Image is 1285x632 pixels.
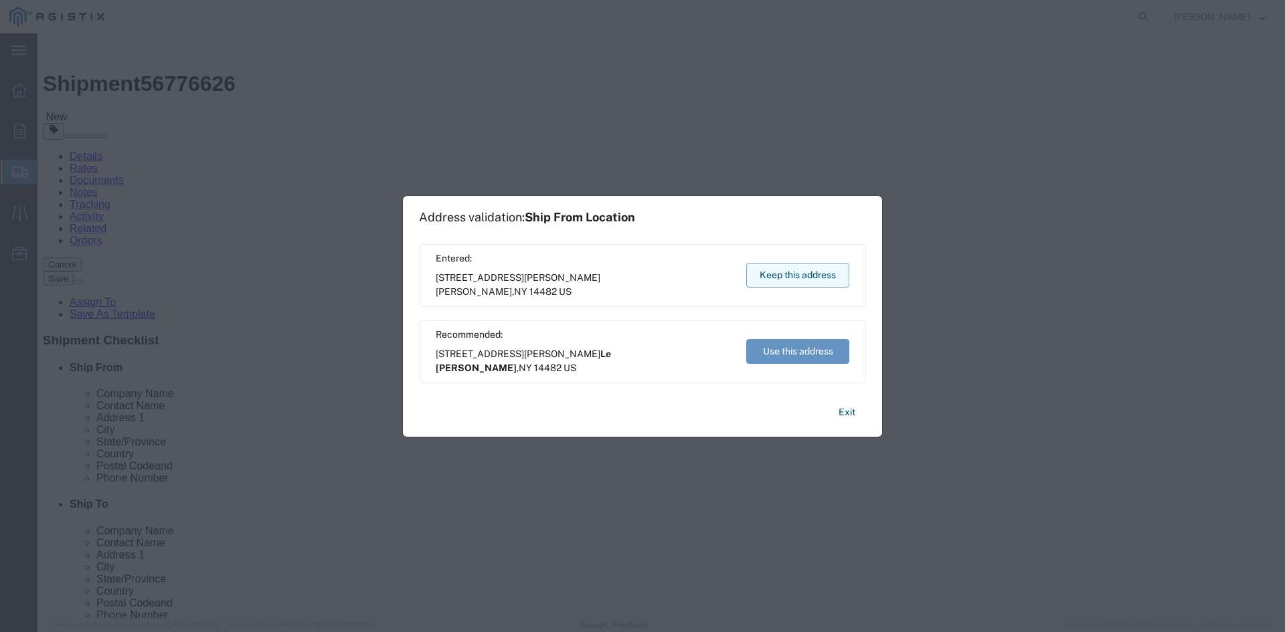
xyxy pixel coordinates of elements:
[525,210,635,224] span: Ship From Location
[436,286,512,297] span: [PERSON_NAME]
[564,362,576,373] span: US
[436,348,611,373] span: Le [PERSON_NAME]
[436,328,734,342] span: Recommended:
[529,286,557,297] span: 14482
[436,347,734,375] span: [STREET_ADDRESS][PERSON_NAME] ,
[419,210,635,225] h1: Address validation:
[514,286,527,297] span: NY
[519,362,532,373] span: NY
[828,401,866,424] button: Exit
[746,263,849,288] button: Keep this address
[746,339,849,364] button: Use this address
[436,251,734,266] span: Entered:
[559,286,572,297] span: US
[436,271,734,299] span: [STREET_ADDRESS][PERSON_NAME] ,
[534,362,562,373] span: 14482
